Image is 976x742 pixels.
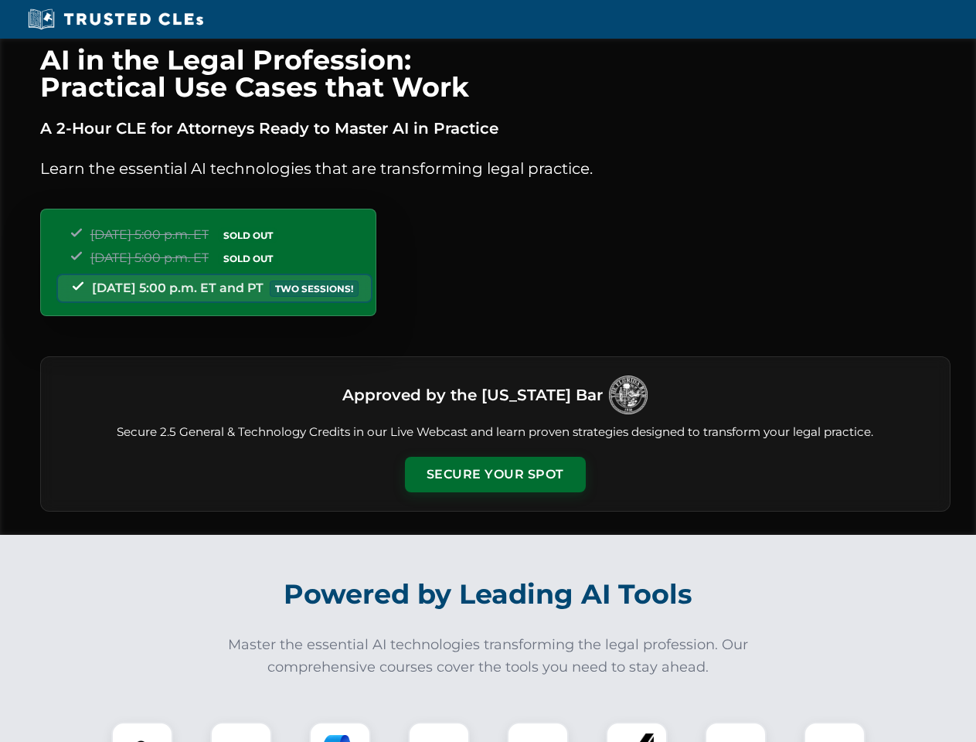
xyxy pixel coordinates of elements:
h2: Powered by Leading AI Tools [60,567,916,621]
p: Master the essential AI technologies transforming the legal profession. Our comprehensive courses... [218,634,759,679]
p: Secure 2.5 General & Technology Credits in our Live Webcast and learn proven strategies designed ... [60,424,931,441]
p: Learn the essential AI technologies that are transforming legal practice. [40,156,950,181]
p: A 2-Hour CLE for Attorneys Ready to Master AI in Practice [40,116,950,141]
button: Secure Your Spot [405,457,586,492]
span: [DATE] 5:00 p.m. ET [90,227,209,242]
img: Logo [609,376,648,414]
span: SOLD OUT [218,250,278,267]
img: Trusted CLEs [23,8,208,31]
span: SOLD OUT [218,227,278,243]
h1: AI in the Legal Profession: Practical Use Cases that Work [40,46,950,100]
h3: Approved by the [US_STATE] Bar [342,381,603,409]
span: [DATE] 5:00 p.m. ET [90,250,209,265]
